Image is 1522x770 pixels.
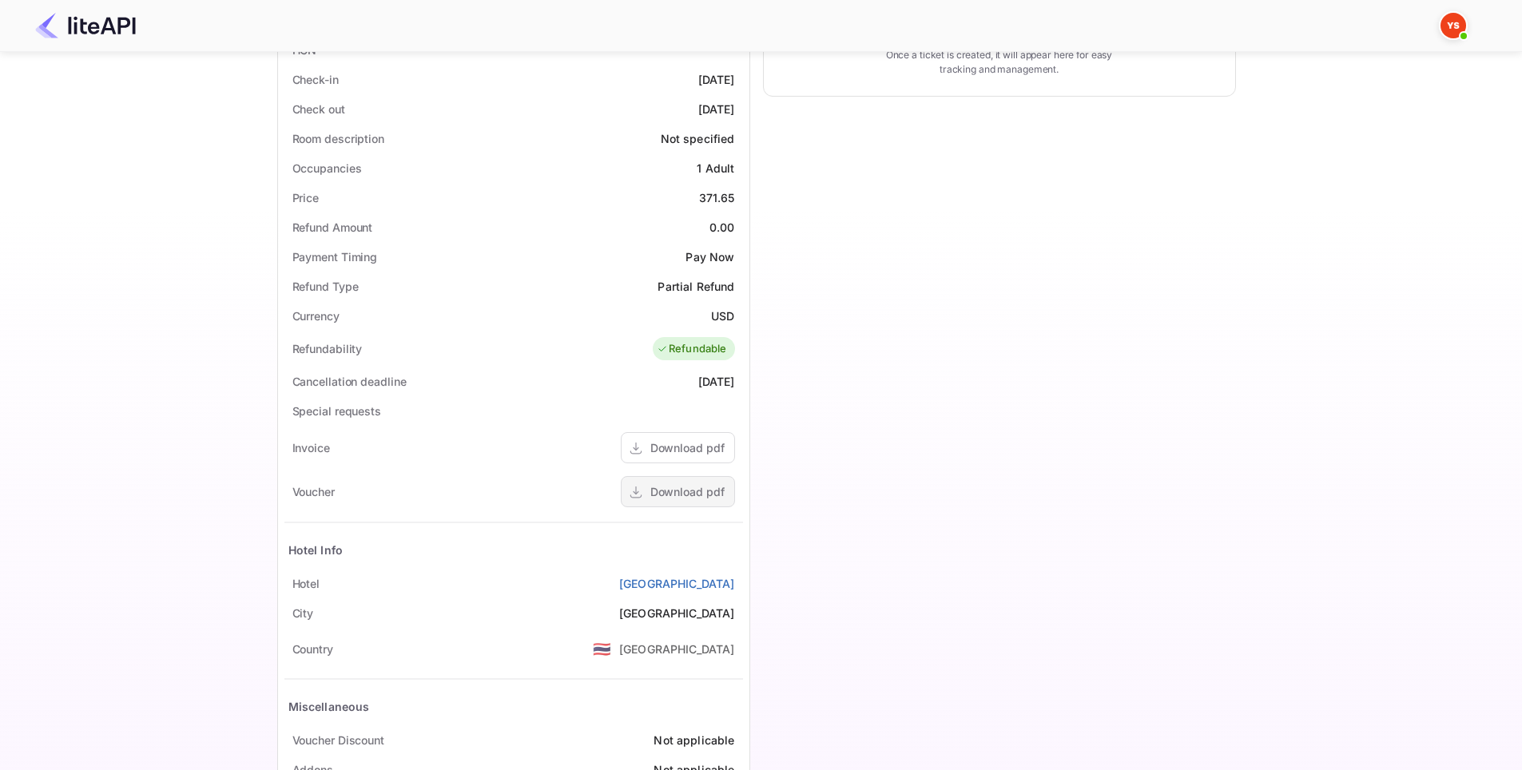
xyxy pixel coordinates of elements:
div: Refundability [292,340,363,357]
div: [DATE] [698,101,735,117]
div: City [292,605,314,621]
div: 371.65 [699,189,735,206]
div: 1 Adult [697,160,734,177]
div: Hotel [292,575,320,592]
div: Cancellation deadline [292,373,407,390]
p: Once a ticket is created, it will appear here for easy tracking and management. [873,48,1126,77]
div: Not specified [661,130,735,147]
div: Refund Amount [292,219,373,236]
div: Price [292,189,320,206]
div: Miscellaneous [288,698,370,715]
div: 0.00 [709,219,735,236]
div: Currency [292,308,340,324]
img: LiteAPI Logo [35,13,136,38]
div: USD [711,308,734,324]
div: Country [292,641,333,657]
div: [DATE] [698,71,735,88]
div: [GEOGRAPHIC_DATA] [619,641,735,657]
div: Room description [292,130,384,147]
div: Partial Refund [658,278,734,295]
div: Hotel Info [288,542,344,558]
a: [GEOGRAPHIC_DATA] [619,575,735,592]
div: Occupancies [292,160,362,177]
div: Payment Timing [292,248,378,265]
div: Check out [292,101,345,117]
div: Not applicable [654,732,734,748]
div: Voucher [292,483,335,500]
div: Invoice [292,439,330,456]
div: Refund Type [292,278,359,295]
div: Refundable [657,341,727,357]
div: Pay Now [685,248,734,265]
div: Download pdf [650,483,725,500]
div: Voucher Discount [292,732,384,748]
img: Yandex Support [1441,13,1466,38]
div: Special requests [292,403,381,419]
span: United States [593,634,611,663]
div: Check-in [292,71,339,88]
div: [DATE] [698,373,735,390]
div: [GEOGRAPHIC_DATA] [619,605,735,621]
div: Download pdf [650,439,725,456]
